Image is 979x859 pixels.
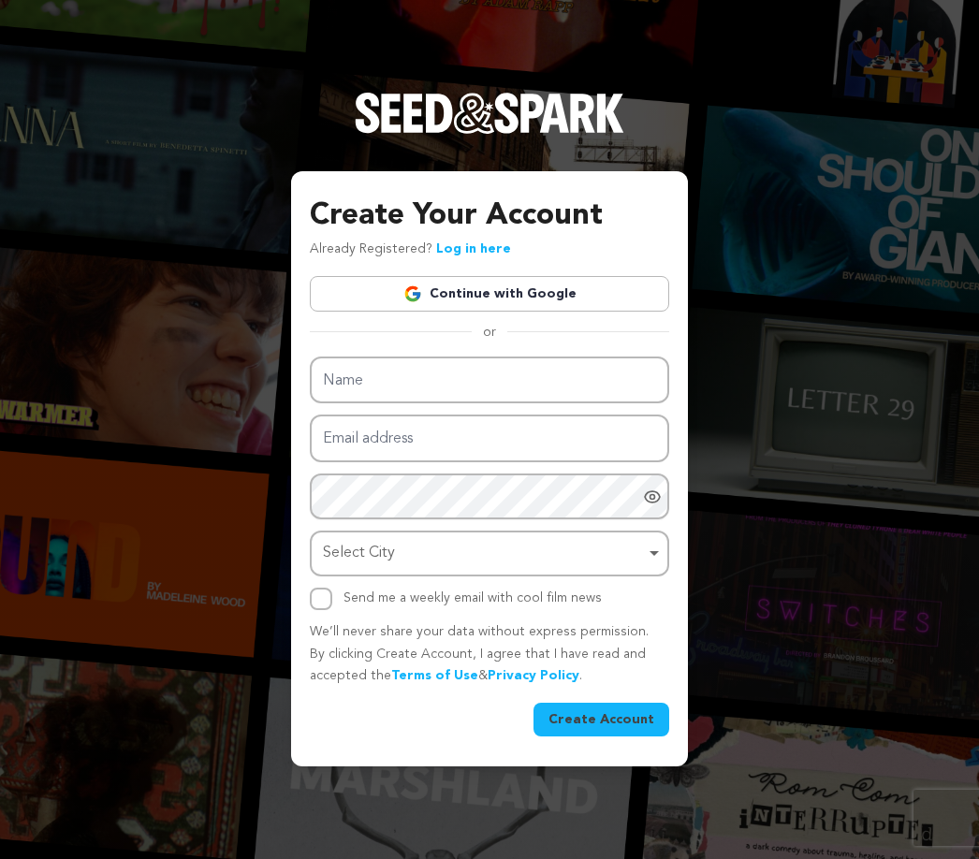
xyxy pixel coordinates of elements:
a: Seed&Spark Homepage [355,93,624,171]
input: Email address [310,415,669,462]
span: or [472,323,507,342]
a: Terms of Use [391,669,478,682]
img: Seed&Spark Logo [355,93,624,134]
button: Create Account [533,703,669,736]
img: Google logo [403,284,422,303]
p: Already Registered? [310,239,511,261]
h3: Create Your Account [310,194,669,239]
input: Name [310,357,669,404]
div: Select City [323,540,645,567]
a: Log in here [436,242,511,255]
a: Continue with Google [310,276,669,312]
a: Show password as plain text. Warning: this will display your password on the screen. [643,488,662,506]
label: Send me a weekly email with cool film news [343,591,602,604]
a: Privacy Policy [488,669,579,682]
p: We’ll never share your data without express permission. By clicking Create Account, I agree that ... [310,621,669,688]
